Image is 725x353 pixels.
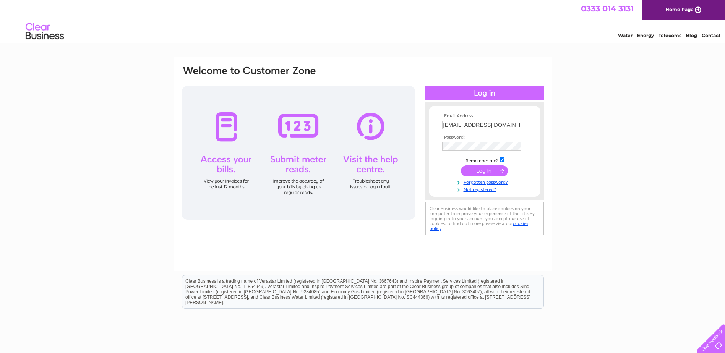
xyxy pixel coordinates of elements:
[440,113,529,119] th: Email Address:
[702,32,720,38] a: Contact
[430,221,528,231] a: cookies policy
[442,185,529,193] a: Not registered?
[686,32,697,38] a: Blog
[637,32,654,38] a: Energy
[618,32,633,38] a: Water
[25,20,64,43] img: logo.png
[440,135,529,140] th: Password:
[182,4,543,37] div: Clear Business is a trading name of Verastar Limited (registered in [GEOGRAPHIC_DATA] No. 3667643...
[442,178,529,185] a: Forgotten password?
[440,156,529,164] td: Remember me?
[425,202,544,235] div: Clear Business would like to place cookies on your computer to improve your experience of the sit...
[659,32,681,38] a: Telecoms
[581,4,634,13] a: 0333 014 3131
[461,165,508,176] input: Submit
